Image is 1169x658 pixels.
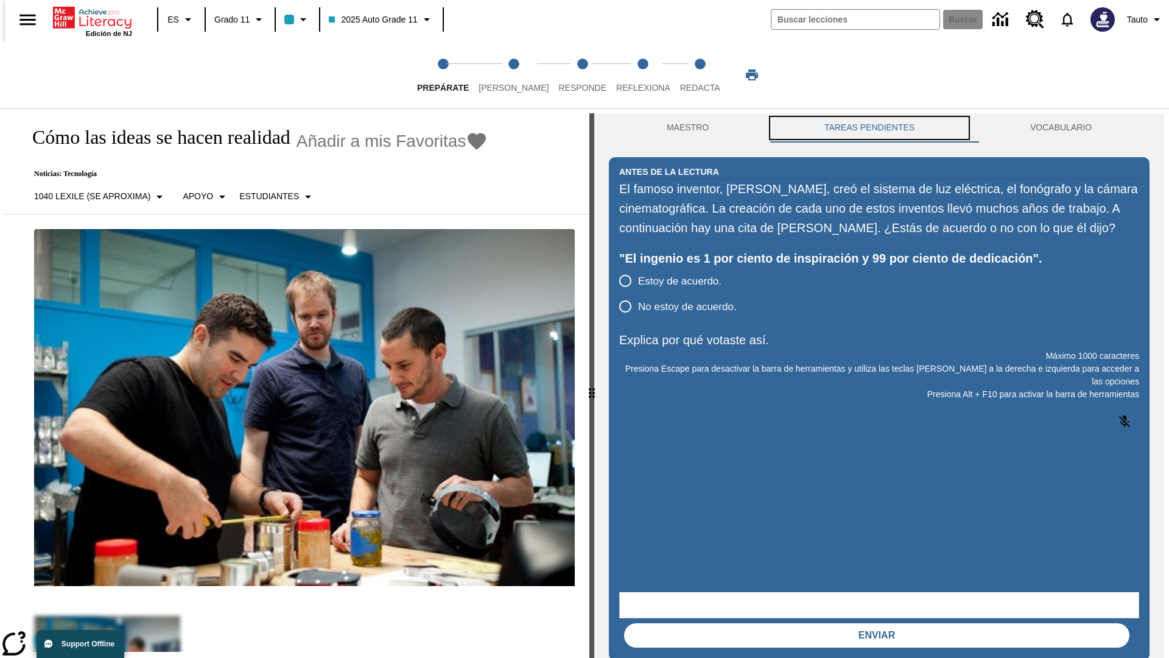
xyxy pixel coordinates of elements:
input: Buscar campo [771,10,939,29]
span: Redacta [680,83,720,93]
h2: Antes de la lectura [619,165,719,179]
span: Grado 11 [214,13,250,26]
button: Imprimir [732,64,771,86]
button: Seleccionar estudiante [234,186,320,208]
a: Notificaciones [1051,4,1083,35]
span: [PERSON_NAME] [479,83,549,93]
a: Centro de información [985,3,1019,37]
button: Tipo de apoyo, Apoyo [178,186,234,208]
span: Reflexiona [616,83,670,93]
button: Enviar [624,623,1129,648]
button: Clase: 2025 Auto Grade 11, Selecciona una clase [324,9,438,30]
div: Portada [53,4,132,37]
button: Escoja un nuevo avatar [1083,4,1122,35]
p: Presiona Escape para desactivar la barra de herramientas y utiliza las teclas [PERSON_NAME] a la ... [619,363,1139,388]
button: Añadir a mis Favoritas - Cómo las ideas se hacen realidad [297,130,488,152]
button: Responde step 3 of 5 [549,41,616,108]
button: Abrir el menú lateral [10,2,46,38]
button: Prepárate step 1 of 5 [407,41,479,108]
button: Lenguaje: ES, Selecciona un idioma [162,9,201,30]
button: Lee step 2 of 5 [469,41,558,108]
a: Centro de recursos, Se abrirá en una pestaña nueva. [1019,3,1051,36]
span: Responde [558,83,606,93]
p: Noticias: Tecnología [19,169,488,179]
button: El color de la clase es azul claro. Cambiar el color de la clase. [279,9,315,30]
button: TAREAS PENDIENTES [767,113,972,143]
p: Presiona Alt + F10 para activar la barra de herramientas [619,388,1139,401]
div: El famoso inventor, [PERSON_NAME], creó el sistema de luz eléctrica, el fonógrafo y la cámara cin... [619,179,1139,238]
h1: Cómo las ideas se hacen realidad [19,126,290,149]
button: Redacta step 5 of 5 [670,41,730,108]
span: Support Offline [61,640,114,648]
img: Avatar [1090,7,1115,32]
div: poll [619,268,746,319]
button: Reflexiona step 4 of 5 [606,41,680,108]
p: Máximo 1000 caracteres [619,350,1139,363]
button: VOCABULARIO [972,113,1150,143]
span: Edición de NJ [86,30,132,37]
span: ES [167,13,179,26]
div: Instructional Panel Tabs [609,113,1150,143]
span: Prepárate [417,83,469,93]
span: Tauto [1127,13,1148,26]
p: Apoyo [183,190,213,203]
button: Maestro [609,113,767,143]
p: 1040 Lexile (Se aproxima) [34,190,150,203]
div: Pulsa la tecla de intro o la barra espaciadora y luego presiona las flechas de derecha e izquierd... [589,113,594,658]
span: Estoy de acuerdo. [638,274,721,289]
span: 2025 Auto Grade 11 [329,13,417,26]
img: El fundador de Quirky, Ben Kaufman prueba un nuevo producto con un compañero de trabajo, Gaz Brow... [34,229,575,586]
span: No estoy de acuerdo. [638,299,737,315]
button: Haga clic para activar la función de reconocimiento de voz [1110,407,1139,436]
span: Añadir a mis Favoritas [297,132,466,151]
div: "El ingenio es 1 por ciento de inspiración y 99 por ciento de dedicación". [619,249,1139,268]
button: Perfil/Configuración [1122,9,1169,30]
p: Explica por qué votaste así. [619,330,1139,350]
button: Seleccione Lexile, 1040 Lexile (Se aproxima) [29,186,172,208]
p: Estudiantes [239,190,299,203]
button: Support Offline [37,630,124,658]
body: Explica por qué votaste así. Máximo 1000 caracteres Presiona Alt + F10 para activar la barra de h... [5,10,178,21]
button: Grado: Grado 11, Elige un grado [209,9,271,30]
div: reading [5,113,589,652]
div: activity [594,113,1164,658]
